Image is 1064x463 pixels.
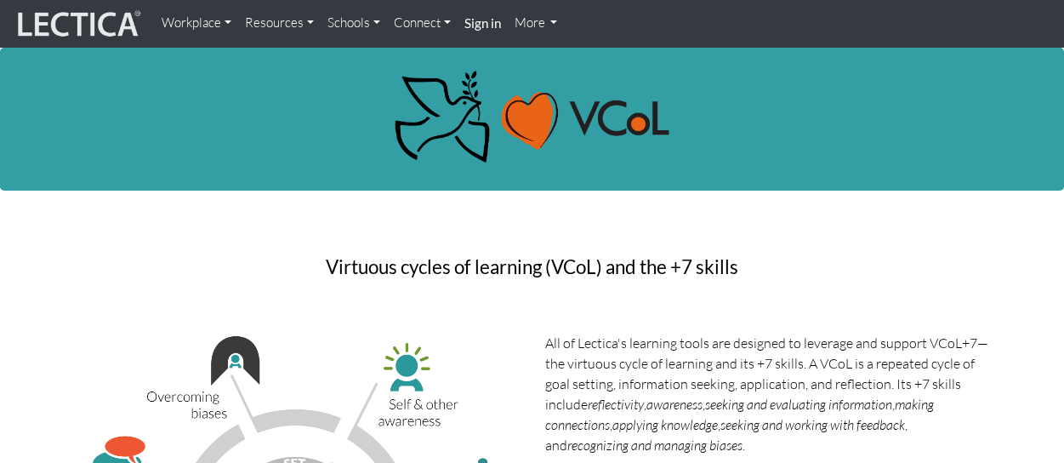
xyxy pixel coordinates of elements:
i: seeking and evaluating information [705,396,892,413]
i: reflectivity [588,396,644,413]
a: Sign in [458,7,508,41]
img: lecticalive [14,8,141,40]
a: More [508,7,565,40]
a: Schools [321,7,387,40]
a: Resources [238,7,321,40]
i: recognizing and managing biases [567,437,743,454]
i: seeking and working with feedback [720,416,905,433]
a: Workplace [155,7,238,40]
i: applying knowledge [612,416,718,433]
p: All of Lectica's learning tools are designed to leverage and support VCoL+7—the virtuous cycle of... [545,333,992,455]
strong: Sign in [464,15,501,31]
i: awareness [646,396,703,413]
i: making connections [545,396,934,433]
a: Connect [387,7,458,40]
h3: Virtuous cycles of learning (VCoL) and the +7 skills [230,257,834,278]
